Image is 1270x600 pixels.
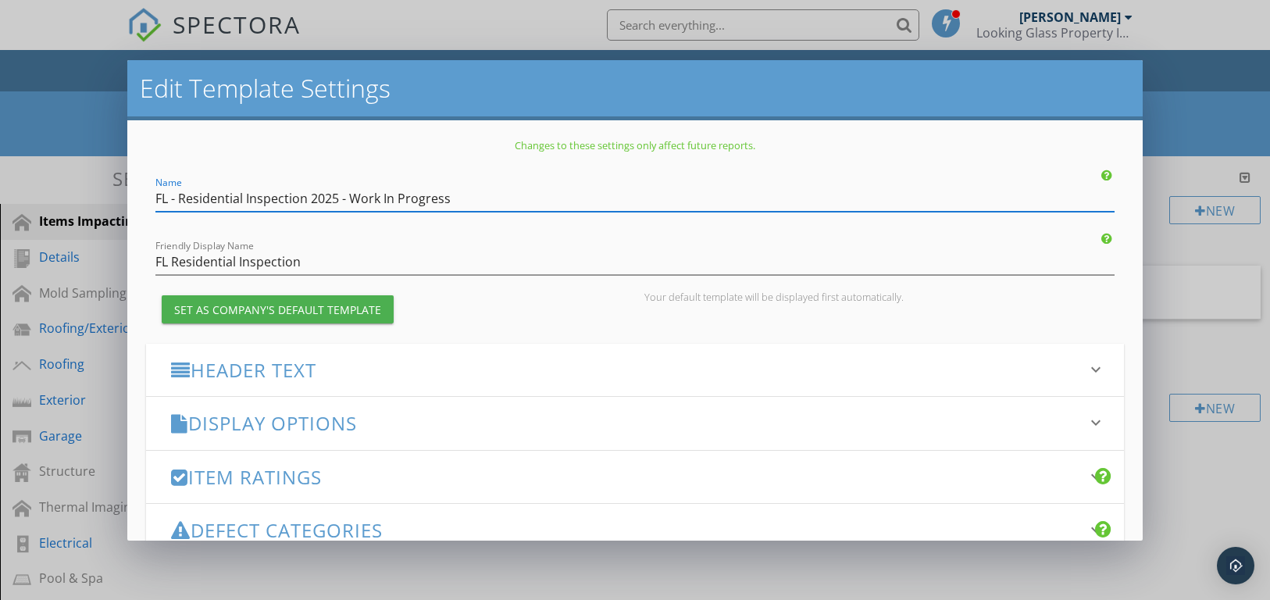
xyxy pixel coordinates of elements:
input: Name [155,186,1115,212]
h3: Defect Categories [171,520,1081,541]
button: Set as Company's Default Template [162,295,394,323]
i: keyboard_arrow_down [1086,413,1105,432]
i: keyboard_arrow_down [1086,467,1105,486]
p: Changes to these settings only affect future reports. [146,139,1125,152]
div: Your default template will be displayed first automatically. [644,291,1115,303]
h3: Display Options [171,412,1081,434]
h3: Header Text [171,359,1081,380]
i: keyboard_arrow_down [1086,360,1105,379]
input: Friendly Display Name [155,249,1115,275]
i: keyboard_arrow_down [1086,520,1105,539]
h3: Item Ratings [171,466,1081,487]
div: Set as Company's Default Template [174,302,381,318]
h2: Edit Template Settings [140,73,1131,104]
div: Open Intercom Messenger [1217,547,1254,584]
